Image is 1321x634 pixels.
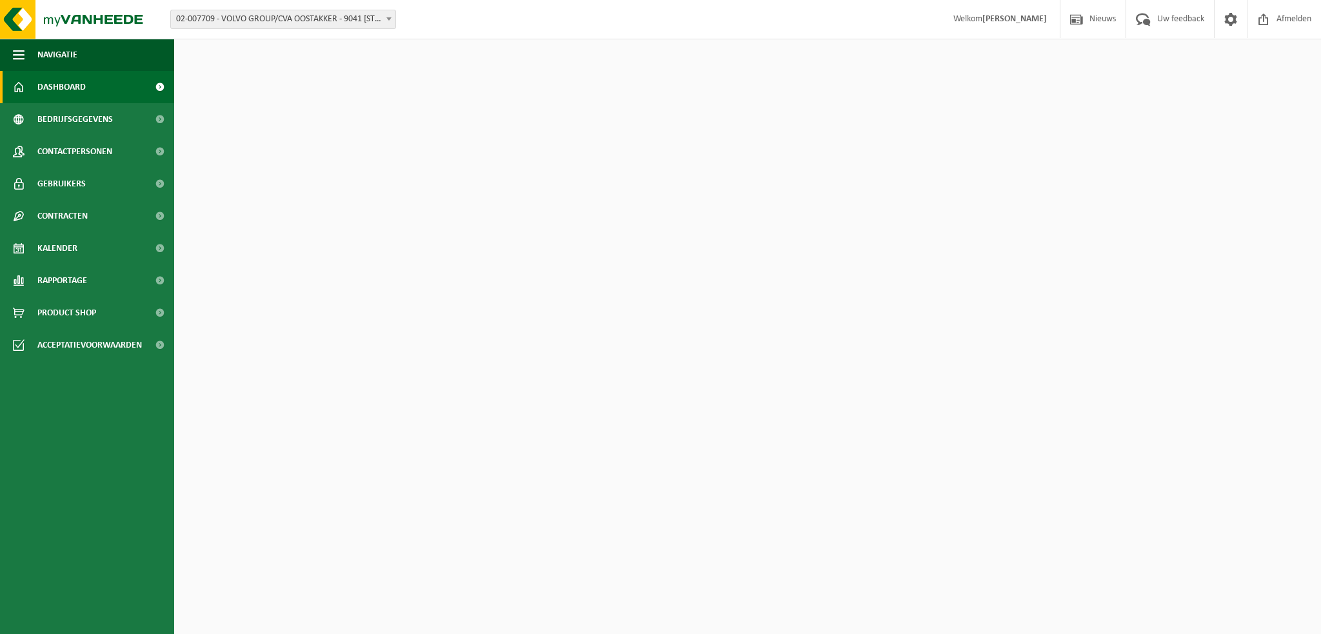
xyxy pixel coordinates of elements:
span: Contactpersonen [37,135,112,168]
span: 02-007709 - VOLVO GROUP/CVA OOSTAKKER - 9041 OOSTAKKER, SMALLEHEERWEG 31 [171,10,395,28]
span: Rapportage [37,264,87,297]
span: Dashboard [37,71,86,103]
strong: [PERSON_NAME] [982,14,1047,24]
span: Navigatie [37,39,77,71]
span: Product Shop [37,297,96,329]
span: Gebruikers [37,168,86,200]
span: Kalender [37,232,77,264]
span: Contracten [37,200,88,232]
span: 02-007709 - VOLVO GROUP/CVA OOSTAKKER - 9041 OOSTAKKER, SMALLEHEERWEG 31 [170,10,396,29]
span: Acceptatievoorwaarden [37,329,142,361]
span: Bedrijfsgegevens [37,103,113,135]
